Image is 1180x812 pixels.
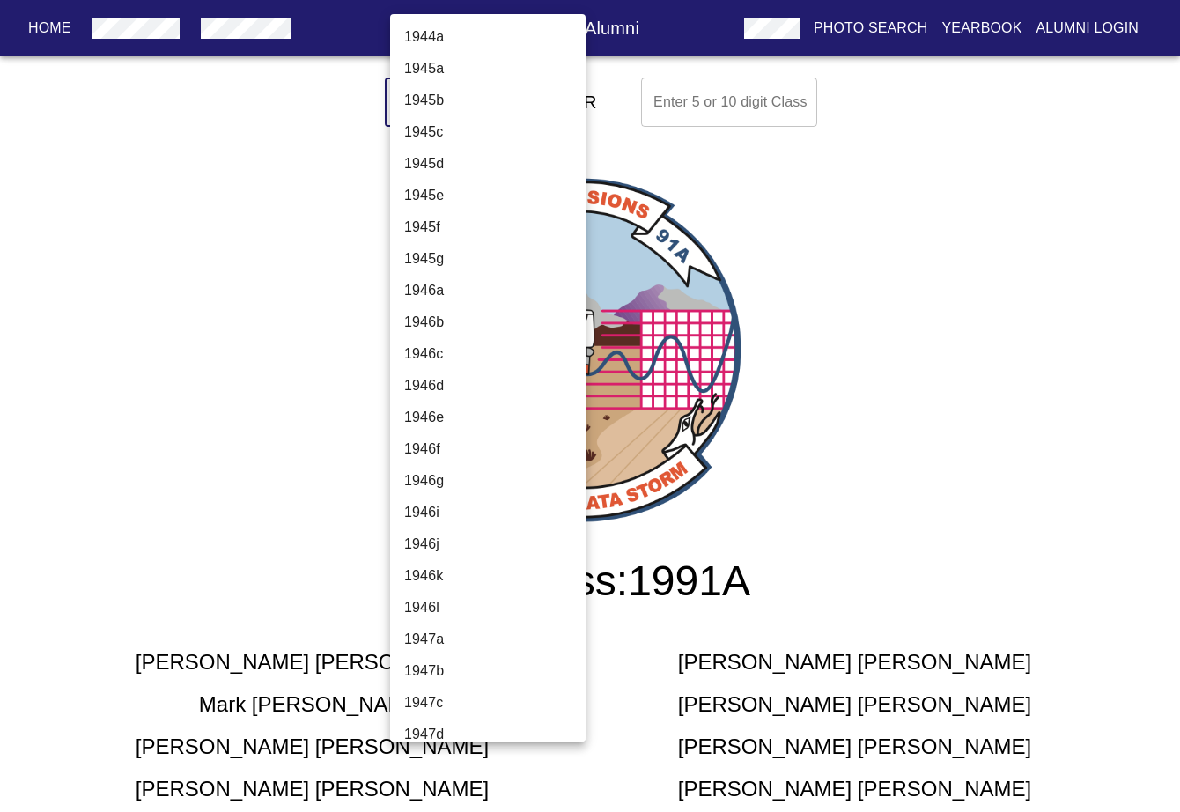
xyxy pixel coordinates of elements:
[390,655,599,687] li: 1947b
[390,433,599,465] li: 1946f
[390,528,599,560] li: 1946j
[390,211,599,243] li: 1945f
[390,624,599,655] li: 1947a
[390,180,599,211] li: 1945e
[390,402,599,433] li: 1946e
[390,370,599,402] li: 1946d
[390,687,599,719] li: 1947c
[390,116,599,148] li: 1945c
[390,243,599,275] li: 1945g
[390,592,599,624] li: 1946l
[390,338,599,370] li: 1946c
[390,306,599,338] li: 1946b
[390,465,599,497] li: 1946g
[390,53,599,85] li: 1945a
[390,275,599,306] li: 1946a
[390,148,599,180] li: 1945d
[390,21,599,53] li: 1944a
[390,497,599,528] li: 1946i
[390,85,599,116] li: 1945b
[390,560,599,592] li: 1946k
[390,719,599,750] li: 1947d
